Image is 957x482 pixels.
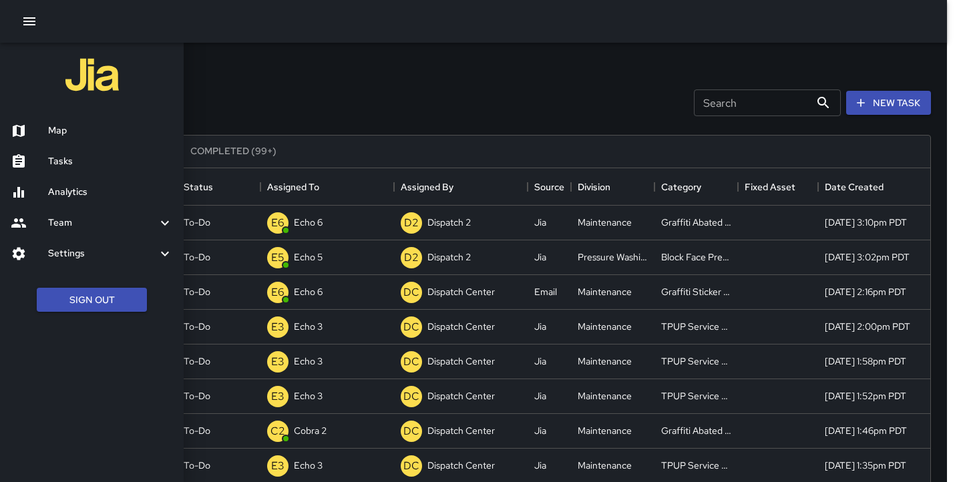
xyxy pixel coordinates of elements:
img: jia-logo [65,48,119,101]
button: Sign Out [37,288,147,312]
h6: Tasks [48,154,173,169]
h6: Map [48,124,173,138]
h6: Team [48,216,157,230]
h6: Settings [48,246,157,261]
h6: Analytics [48,185,173,200]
